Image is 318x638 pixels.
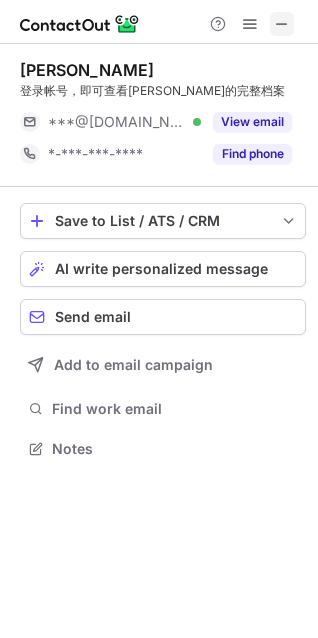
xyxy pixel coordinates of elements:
[55,213,271,229] div: Save to List / ATS / CRM
[20,395,306,423] button: Find work email
[20,347,306,383] button: Add to email campaign
[20,82,306,100] div: 登录帐号，即可查看[PERSON_NAME]的完整档案
[20,60,154,80] div: [PERSON_NAME]
[213,112,292,132] button: Reveal Button
[20,435,306,463] button: Notes
[48,113,186,131] span: ***@[DOMAIN_NAME]
[55,261,268,277] span: AI write personalized message
[213,144,292,164] button: Reveal Button
[20,299,306,335] button: Send email
[20,203,306,239] button: save-profile-one-click
[54,357,213,373] span: Add to email campaign
[55,309,131,325] span: Send email
[52,400,298,418] span: Find work email
[20,12,140,36] img: ContactOut v5.3.10
[20,251,306,287] button: AI write personalized message
[52,440,298,458] span: Notes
